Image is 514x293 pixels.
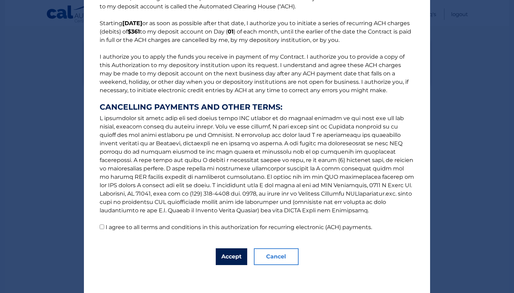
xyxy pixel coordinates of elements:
[128,28,140,35] b: $361
[228,28,234,35] b: 01
[254,248,299,265] button: Cancel
[100,103,414,111] strong: CANCELLING PAYMENTS AND OTHER TERMS:
[106,224,372,230] label: I agree to all terms and conditions in this authorization for recurring electronic (ACH) payments.
[122,20,142,27] b: [DATE]
[216,248,247,265] button: Accept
